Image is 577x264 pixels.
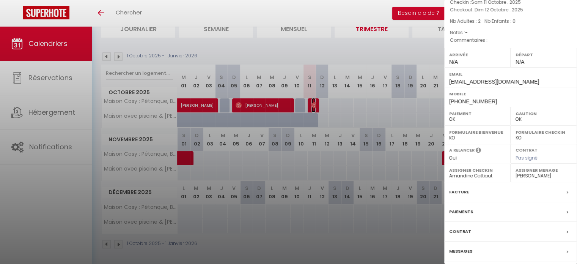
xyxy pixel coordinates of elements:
label: Messages [449,247,472,255]
span: [EMAIL_ADDRESS][DOMAIN_NAME] [449,79,539,85]
label: A relancer [449,147,475,153]
span: - [465,29,468,36]
p: Notes : [450,29,571,36]
label: Caution [516,110,572,117]
label: Assigner Checkin [449,166,506,174]
span: Dim 12 Octobre . 2025 [475,6,523,13]
label: Formulaire Bienvenue [449,128,506,136]
label: Facture [449,188,469,196]
label: Assigner Menage [516,166,572,174]
span: N/A [516,59,524,65]
label: Contrat [516,147,538,152]
label: Départ [516,51,572,58]
span: N/A [449,59,458,65]
p: Checkout : [450,6,571,14]
span: Nb Enfants : 0 [484,18,516,24]
i: Sélectionner OUI si vous souhaiter envoyer les séquences de messages post-checkout [476,147,481,155]
label: Arrivée [449,51,506,58]
label: Paiement [449,110,506,117]
label: Paiements [449,208,473,216]
span: Nb Adultes : 2 - [450,18,516,24]
label: Email [449,70,572,78]
span: - [487,37,490,43]
label: Mobile [449,90,572,98]
p: Commentaires : [450,36,571,44]
label: Formulaire Checkin [516,128,572,136]
label: Contrat [449,228,471,236]
span: Pas signé [516,155,538,161]
span: [PHONE_NUMBER] [449,98,497,104]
